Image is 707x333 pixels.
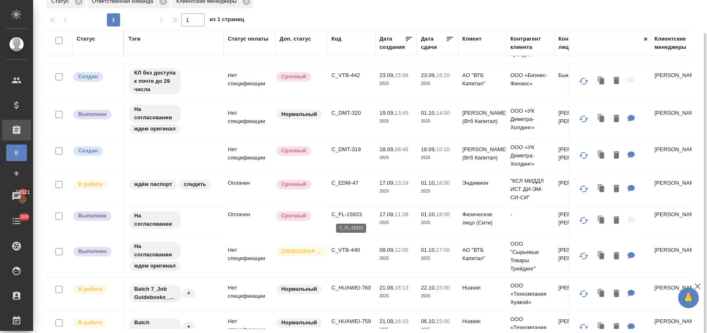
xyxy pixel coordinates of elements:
button: Обновить [574,145,594,165]
td: [PERSON_NAME] [PERSON_NAME] [554,242,602,271]
span: 305 [15,213,34,221]
td: [PERSON_NAME] [554,280,602,309]
p: 18:00 [436,211,450,217]
button: Удалить [609,181,623,198]
p: 2025 [379,219,413,227]
td: Нет спецификации [224,105,275,134]
p: 22.10, [421,285,436,291]
p: 16:20 [436,72,450,78]
p: C_EDM-47 [331,179,371,187]
button: Удалить [609,111,623,128]
p: 21.08, [379,318,395,324]
div: Дата создания [379,35,405,51]
p: 01.10, [421,247,436,253]
p: 2025 [421,154,454,162]
td: Нет спецификации [224,280,275,309]
button: Клонировать [594,111,609,128]
p: 2025 [379,117,413,125]
p: ООО "Сырьевые Товары Трейдинг" [510,240,550,273]
td: [PERSON_NAME] [650,280,698,309]
p: 2025 [421,219,454,227]
p: Создан [78,147,98,155]
div: Контрагент клиента [510,35,550,51]
span: Ф [10,169,23,178]
p: Batch 7_Job Guidebooks_22.10 [134,285,176,302]
button: Обновить [574,284,594,304]
p: - [510,210,550,219]
button: Удалить [609,248,623,265]
td: Бык Мария [554,67,602,96]
p: На согласовании [134,212,176,228]
p: 17.09, [379,180,395,186]
td: Оплачен [224,175,275,204]
button: Удалить [609,72,623,89]
p: C_HUAWEI-760 [331,284,371,292]
a: В [6,145,27,161]
p: 2025 [421,117,454,125]
p: Срочный [281,180,306,188]
p: 23.09, [379,72,395,78]
td: [PERSON_NAME] [650,141,698,170]
p: [PERSON_NAME] (Втб Капитал) [462,145,502,162]
p: ждём паспорт [134,180,172,188]
p: Эндимион [462,179,502,187]
div: Статус [77,35,95,43]
p: C_FL-15923 [331,210,371,219]
p: 01.10, [421,110,436,116]
span: В [10,149,23,157]
td: [PERSON_NAME] [554,175,602,204]
div: На согласовании [128,210,220,230]
p: 14:00 [436,110,450,116]
button: Обновить [574,71,594,91]
p: 17.09, [379,211,395,217]
p: Выполнен [78,212,106,220]
p: Срочный [281,72,306,81]
p: 2025 [379,292,413,300]
p: В работе [78,319,102,327]
p: АО "ВТБ Капитал" [462,246,502,263]
p: Нормальный [281,285,317,293]
td: [PERSON_NAME] [PERSON_NAME] [554,141,602,170]
p: 2025 [421,292,454,300]
div: ждём паспорт, следить [128,179,220,190]
p: Создан [78,72,98,81]
div: Контактное лицо [558,35,598,51]
p: C_VTB-442 [331,71,371,80]
td: [PERSON_NAME] [650,67,698,96]
p: На согласовании [134,105,176,122]
p: 2025 [421,187,454,195]
div: Выставляет ПМ после сдачи и проведения начислений. Последний этап для ПМа [72,210,119,222]
p: 01.10, [421,211,436,217]
p: [PERSON_NAME] (Втб Капитал) [462,109,502,125]
button: Удалить [609,285,623,302]
p: 19.09, [379,110,395,116]
p: + [187,289,191,297]
button: Обновить [574,109,594,129]
p: ООО «Бизнес-Финанс» [510,71,550,88]
p: ждем оригинал [134,262,176,270]
p: В работе [78,180,102,188]
button: Обновить [574,210,594,230]
p: C_HUAWEI-759 [331,317,371,326]
p: 13:19 [395,180,408,186]
p: 2025 [379,187,413,195]
button: 🙏 [678,287,699,308]
button: Обновить [574,246,594,266]
p: 12:05 [395,247,408,253]
button: Клонировать [594,212,609,229]
p: "КСЛ МИДДЛ ИСТ ДИ-ЭМ-СИ-СИ" [510,177,550,202]
div: Статус по умолчанию для стандартных заказов [275,109,323,120]
p: ООО «УК Деметра-Холдинг» [510,143,550,168]
div: Выставляется автоматически для первых 3 заказов нового контактного лица. Особое внимание [275,246,323,257]
a: 305 [2,211,31,232]
td: Нет спецификации [224,141,275,170]
p: Huawei [462,317,502,326]
p: 10:10 [436,146,450,152]
p: 15:00 [436,318,450,324]
td: Нет спецификации [224,67,275,96]
p: Срочный [281,147,306,155]
p: C_VTB-440 [331,246,371,254]
div: Выставляет ПМ после принятия заказа от КМа [72,317,119,328]
div: Дата сдачи [421,35,446,51]
div: Выставляется автоматически, если на указанный объем услуг необходимо больше времени в стандартном... [275,71,323,82]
